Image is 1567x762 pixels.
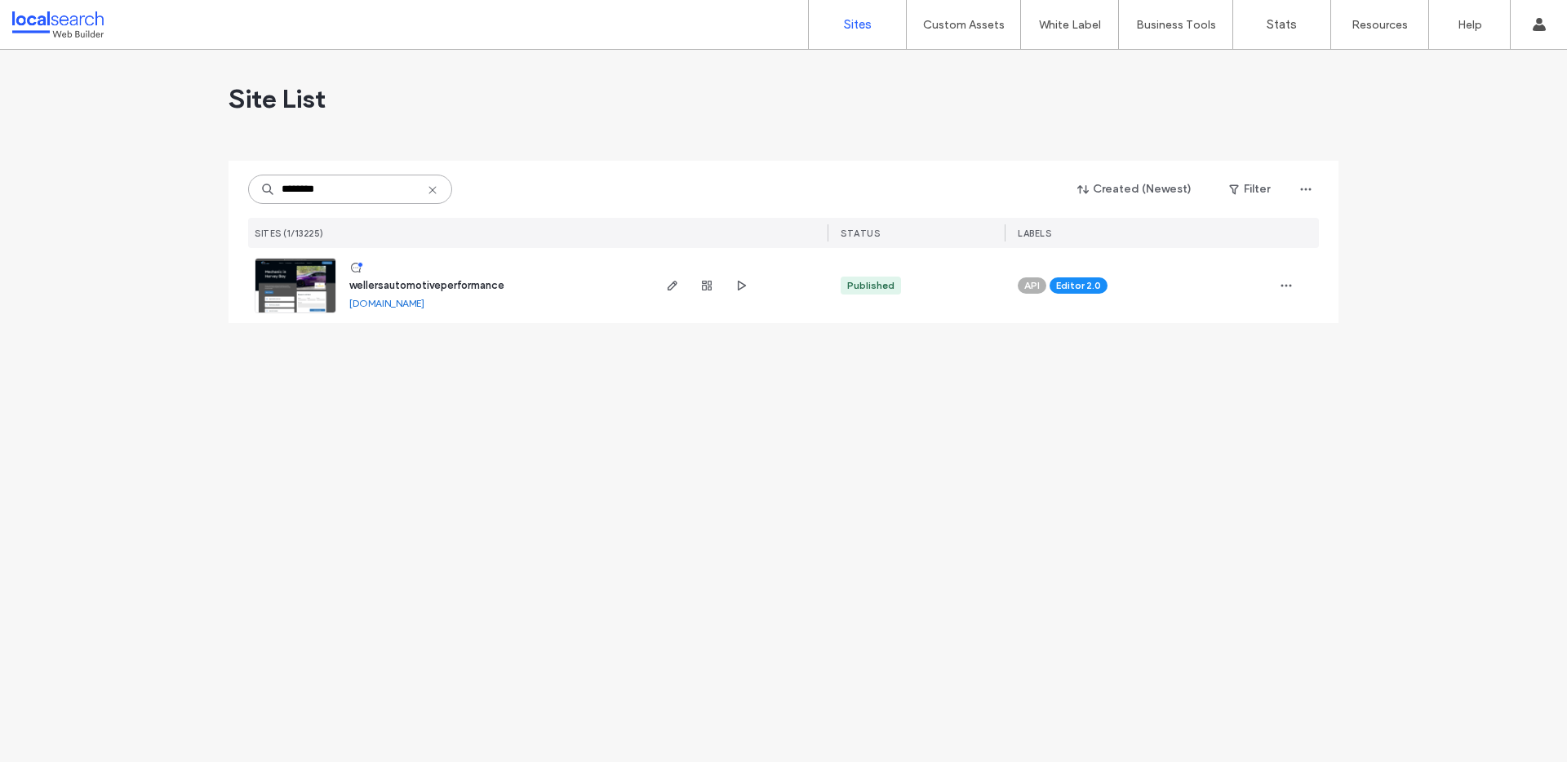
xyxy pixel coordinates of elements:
label: White Label [1039,18,1101,32]
span: Site List [229,82,326,115]
div: Published [847,278,894,293]
label: Sites [844,17,872,32]
span: STATUS [841,228,880,239]
label: Resources [1352,18,1408,32]
label: Custom Assets [923,18,1005,32]
span: SITES (1/13225) [255,228,324,239]
button: Filter [1213,176,1286,202]
button: Created (Newest) [1063,176,1206,202]
label: Stats [1267,17,1297,32]
span: Editor 2.0 [1056,278,1101,293]
a: [DOMAIN_NAME] [349,297,424,309]
span: API [1024,278,1040,293]
label: Business Tools [1136,18,1216,32]
a: wellersautomotiveperformance [349,279,504,291]
span: LABELS [1018,228,1051,239]
span: Help [38,11,71,26]
label: Help [1458,18,1482,32]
